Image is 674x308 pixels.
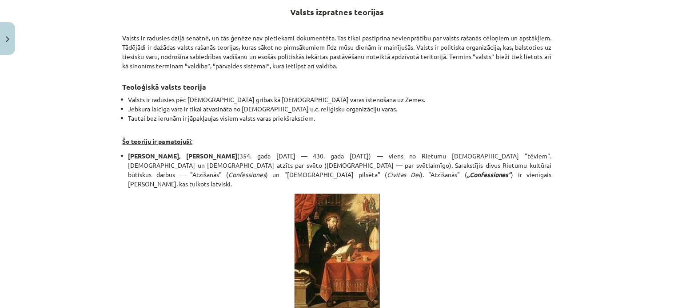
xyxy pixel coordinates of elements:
[123,30,552,71] p: Valsts ir radusies dziļā senatnē, un tās ģenēze nav pietiekami dokumentēta. Tas tikai pastiprina ...
[123,82,207,91] strong: Teoloģiskā valsts teorija
[128,95,552,104] li: Valsts ir radusies pēc [DEMOGRAPHIC_DATA] gribas kā [DEMOGRAPHIC_DATA] varas īstenošana uz Zemes.
[128,152,238,160] strong: [PERSON_NAME], [PERSON_NAME]
[228,170,266,178] em: Confessiones
[191,137,193,145] u: :
[128,104,552,114] li: Jebkura laicīga vara ir tikai atvasināta no [DEMOGRAPHIC_DATA] u.c. reliģisku organizāciju varas.
[290,7,384,17] strong: Valsts izpratnes teorijas
[128,114,552,123] li: Tautai bez ierunām ir jāpakļaujas visiem valsts varas priekšrakstiem.
[467,170,511,178] em: „Confessiones”
[123,137,191,145] u: Šo teoriju ir pamatojuši
[6,36,9,42] img: icon-close-lesson-0947bae3869378f0d4975bcd49f059093ad1ed9edebbc8119c70593378902aed.svg
[387,170,420,178] em: Civitas Dei
[128,151,552,189] p: (354. gada [DATE] — 430. gada [DATE]) — viens no Rietumu [DEMOGRAPHIC_DATA] "tēviem". [DEMOGRAPHI...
